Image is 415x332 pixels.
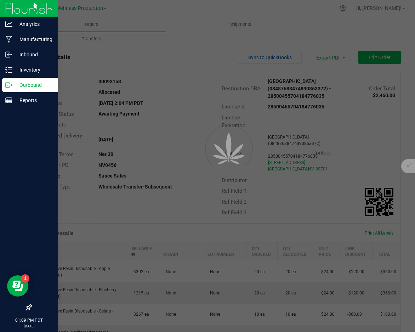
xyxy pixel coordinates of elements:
[5,81,12,89] inline-svg: Outbound
[3,317,55,323] p: 01:09 PM PDT
[7,275,28,297] iframe: Resource center
[12,35,55,44] p: Manufacturing
[12,66,55,74] p: Inventory
[5,66,12,73] inline-svg: Inventory
[12,50,55,59] p: Inbound
[5,21,12,28] inline-svg: Analytics
[12,96,55,105] p: Reports
[12,20,55,28] p: Analytics
[5,36,12,43] inline-svg: Manufacturing
[5,97,12,104] inline-svg: Reports
[12,81,55,89] p: Outbound
[3,323,55,329] p: [DATE]
[21,274,29,283] iframe: Resource center unread badge
[5,51,12,58] inline-svg: Inbound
